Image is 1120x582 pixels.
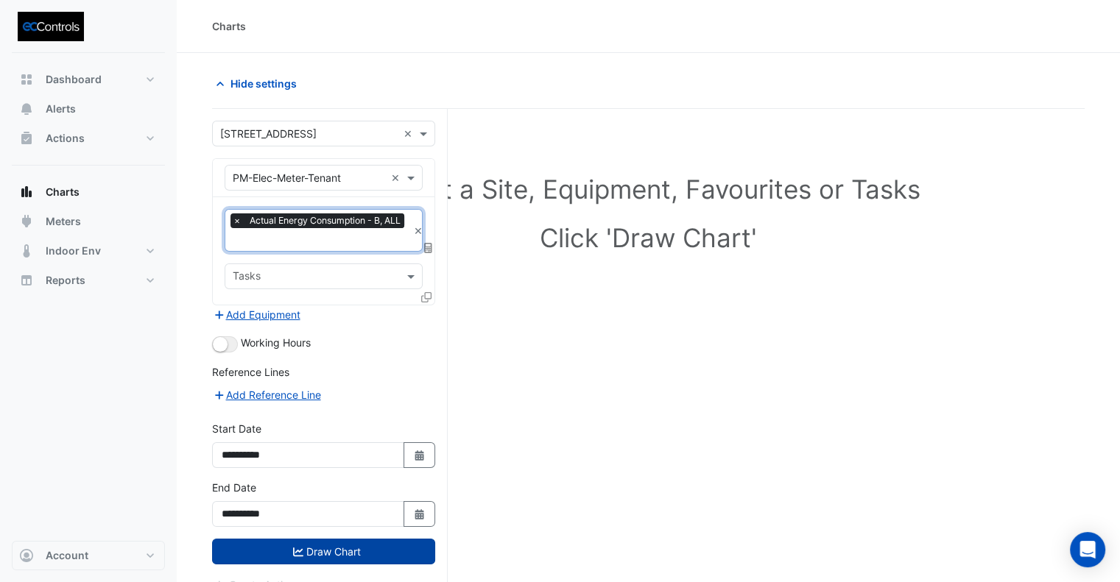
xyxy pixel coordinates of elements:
[19,131,34,146] app-icon: Actions
[230,268,261,287] div: Tasks
[46,185,80,199] span: Charts
[421,291,432,303] span: Clone Favourites and Tasks from this Equipment to other Equipment
[46,102,76,116] span: Alerts
[212,71,306,96] button: Hide settings
[12,266,165,295] button: Reports
[414,223,423,238] span: Clear
[46,244,101,258] span: Indoor Env
[244,174,1052,205] h1: Select a Site, Equipment, Favourites or Tasks
[230,76,297,91] span: Hide settings
[212,480,256,495] label: End Date
[46,548,88,563] span: Account
[12,541,165,570] button: Account
[12,65,165,94] button: Dashboard
[19,102,34,116] app-icon: Alerts
[241,336,311,349] span: Working Hours
[12,177,165,207] button: Charts
[19,273,34,288] app-icon: Reports
[19,72,34,87] app-icon: Dashboard
[12,124,165,153] button: Actions
[212,18,246,34] div: Charts
[212,421,261,436] label: Start Date
[46,131,85,146] span: Actions
[391,170,404,185] span: Clear
[422,241,435,254] span: Choose Function
[19,185,34,199] app-icon: Charts
[212,386,322,403] button: Add Reference Line
[244,222,1052,253] h1: Click 'Draw Chart'
[46,214,81,229] span: Meters
[212,306,301,323] button: Add Equipment
[246,213,404,228] span: Actual Energy Consumption - B, ALL
[19,244,34,258] app-icon: Indoor Env
[18,12,84,41] img: Company Logo
[19,214,34,229] app-icon: Meters
[212,539,435,564] button: Draw Chart
[413,508,426,520] fa-icon: Select Date
[1070,532,1105,567] div: Open Intercom Messenger
[12,207,165,236] button: Meters
[12,236,165,266] button: Indoor Env
[413,449,426,461] fa-icon: Select Date
[212,364,289,380] label: Reference Lines
[404,126,416,141] span: Clear
[230,213,244,228] span: ×
[46,72,102,87] span: Dashboard
[12,94,165,124] button: Alerts
[46,273,85,288] span: Reports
